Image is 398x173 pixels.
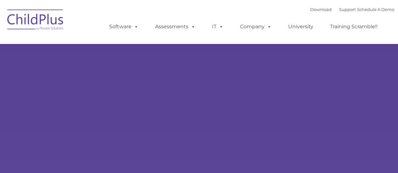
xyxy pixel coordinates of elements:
a: Download [310,7,332,12]
a: Training Scramble!! [324,20,384,33]
font: | [310,7,394,12]
img: ChildPlus by Procare Solutions [4,5,67,36]
a: IT [206,20,230,33]
a: Company [234,20,278,33]
a: Software [103,20,145,33]
a: Assessments [149,20,202,33]
a: University [282,20,320,33]
a: Schedule A Demo [357,7,394,12]
a: Support [339,7,356,12]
